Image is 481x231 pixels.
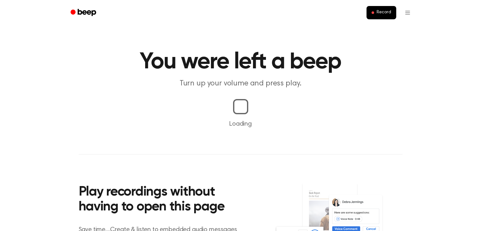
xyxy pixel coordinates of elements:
p: Loading [8,119,473,129]
button: Record [367,6,396,19]
a: Beep [66,7,102,19]
h2: Play recordings without having to open this page [79,185,249,215]
p: Turn up your volume and press play. [119,78,362,89]
button: Open menu [400,5,415,20]
h1: You were left a beep [79,51,403,73]
span: Record [377,10,391,16]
